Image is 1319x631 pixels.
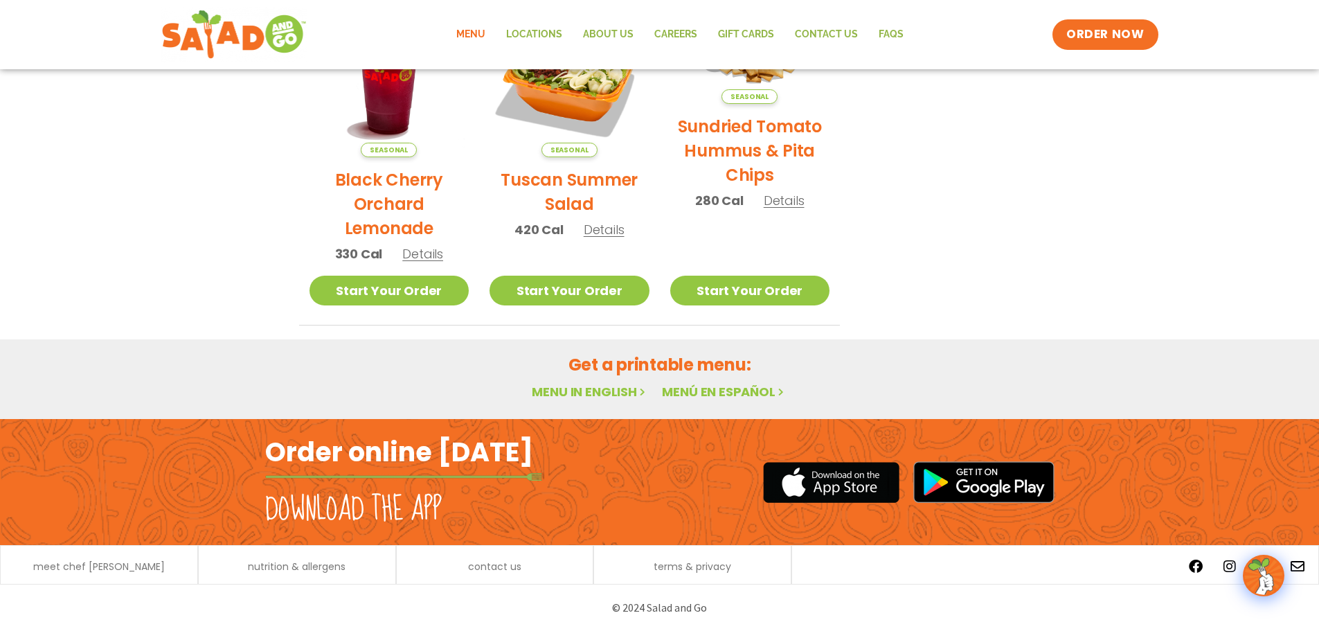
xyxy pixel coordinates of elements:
img: fork [265,473,542,481]
h2: Order online [DATE] [265,435,533,469]
img: wpChatIcon [1244,556,1283,595]
a: Menu in English [532,383,648,400]
span: Seasonal [541,143,598,157]
a: Start Your Order [309,276,469,305]
img: appstore [763,460,899,505]
span: Seasonal [721,89,778,104]
a: terms & privacy [654,562,731,571]
span: 280 Cal [695,191,744,210]
span: Details [402,245,443,263]
h2: Black Cherry Orchard Lemonade [309,168,469,240]
h2: Tuscan Summer Salad [490,168,649,216]
a: contact us [468,562,521,571]
a: Start Your Order [490,276,649,305]
span: Details [584,221,625,238]
img: google_play [913,461,1055,503]
h2: Download the app [265,490,442,529]
img: new-SAG-logo-768×292 [161,7,307,62]
span: Seasonal [361,143,417,157]
span: 420 Cal [514,220,564,239]
a: meet chef [PERSON_NAME] [33,562,165,571]
a: FAQs [868,19,914,51]
h2: Sundried Tomato Hummus & Pita Chips [670,114,830,187]
a: nutrition & allergens [248,562,346,571]
a: Start Your Order [670,276,830,305]
a: Locations [496,19,573,51]
nav: Menu [446,19,914,51]
a: Careers [644,19,708,51]
a: Menu [446,19,496,51]
a: GIFT CARDS [708,19,784,51]
p: © 2024 Salad and Go [272,598,1048,617]
a: ORDER NOW [1052,19,1158,50]
a: Contact Us [784,19,868,51]
h2: Get a printable menu: [299,353,1021,377]
span: 330 Cal [335,245,383,263]
span: ORDER NOW [1066,26,1144,43]
a: Menú en español [662,383,787,400]
span: Details [764,192,805,209]
a: About Us [573,19,644,51]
